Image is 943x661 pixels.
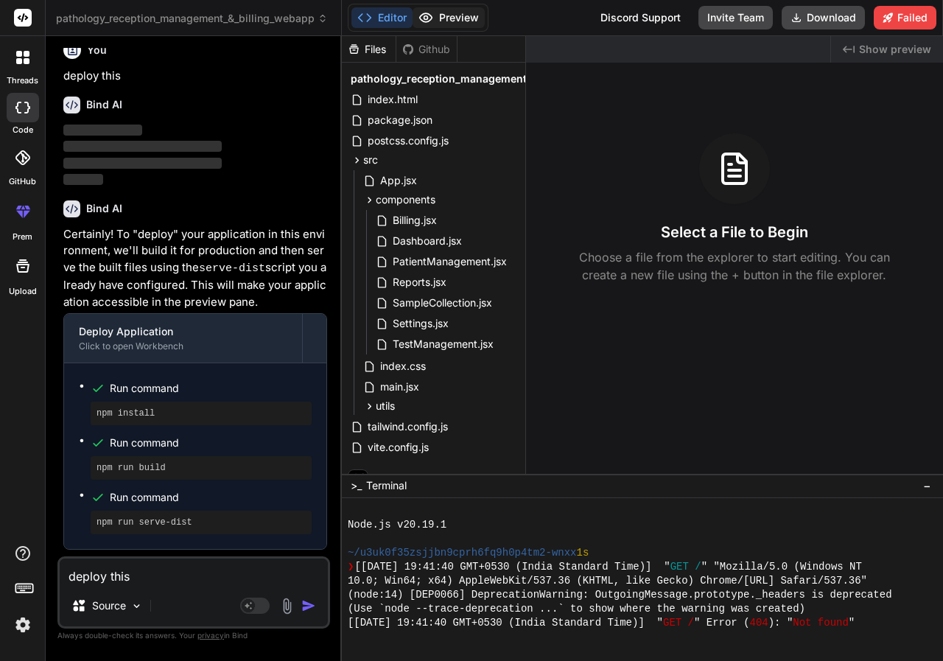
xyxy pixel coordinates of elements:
span: ‌ [63,174,103,185]
button: Invite Team [698,6,773,29]
img: icon [301,598,316,613]
code: serve-dist [199,262,265,275]
span: PatientManagement.jsx [391,253,508,270]
span: utils [376,399,395,413]
span: ): " [768,616,793,630]
h6: Bind AI [86,201,122,216]
span: GET [663,616,681,630]
span: App.jsx [379,172,418,189]
p: Always double-check its answers. Your in Bind [57,629,330,643]
p: Certainly! To "deploy" your application in this environment, we'll build it for production and th... [63,226,327,311]
span: " Error ( [694,616,750,630]
span: src [363,153,378,167]
p: After these steps, your application will be built and served, and you should see it running in th... [63,556,327,606]
span: main.jsx [379,378,421,396]
span: 1s [576,546,589,560]
div: Discord Support [592,6,690,29]
span: pathology_reception_management_&_billing_webapp [56,11,328,26]
button: Editor [351,7,413,28]
h6: Bind AI [86,97,122,112]
span: postcss.config.js [366,132,450,150]
span: Run command [110,436,312,450]
span: Dashboard.jsx [391,232,463,250]
button: Failed [874,6,936,29]
pre: npm run serve-dist [97,517,306,528]
span: Node.js v20.19.1 [348,518,446,532]
span: ❯ [348,560,355,574]
span: SampleCollection.jsx [391,294,494,312]
p: Source [92,598,126,613]
label: code [13,124,33,136]
label: threads [7,74,38,87]
div: Github [396,42,457,57]
span: tailwind.config.js [366,418,449,436]
button: − [920,474,934,497]
span: ~/u3uk0f35zsjjbn9cprh6fq9h0p4tm2-wnxx [348,546,577,560]
span: ‌ [63,125,142,136]
span: (Use `node --trace-deprecation ...` to show where the warning was created) [348,602,805,616]
pre: npm install [97,408,306,419]
span: GET [670,560,689,574]
h6: You [87,43,107,57]
span: Billing.jsx [391,211,438,229]
button: Deploy ApplicationClick to open Workbench [64,314,302,363]
p: deploy this [63,68,327,85]
img: attachment [278,598,295,615]
span: pathology_reception_management_&_billing_webapp [351,71,621,86]
span: package.json [366,111,434,129]
label: Upload [9,285,37,298]
span: Run command [110,490,312,505]
label: GitHub [9,175,36,188]
span: index.html [366,91,419,108]
span: [[DATE] 19:41:40 GMT+0530 (India Standard Time)] " [348,616,663,630]
pre: npm run build [97,462,306,474]
span: Terminal [366,478,407,493]
span: " [849,616,855,630]
span: [[DATE] 19:41:40 GMT+0530 (India Standard Time)] " [355,560,670,574]
span: TestManagement.jsx [391,335,495,353]
button: Preview [413,7,485,28]
span: − [923,478,931,493]
span: ‌ [63,141,222,152]
img: Pick Models [130,600,143,612]
span: / [688,616,694,630]
h3: Select a File to Begin [661,222,808,242]
span: / [695,560,701,574]
span: index.css [379,357,427,375]
div: Deploy Application [79,324,287,339]
label: prem [13,231,32,243]
img: settings [10,612,35,637]
span: Not found [793,616,849,630]
div: Click to open Workbench [79,340,287,352]
span: ‌ [63,158,222,169]
span: components [376,192,435,207]
span: Settings.jsx [391,315,450,332]
span: 404 [750,616,768,630]
span: Reports.jsx [391,273,448,291]
span: " "Mozilla/5.0 (Windows NT [701,560,862,574]
span: vite.config.js [366,438,430,456]
p: Choose a file from the explorer to start editing. You can create a new file using the + button in... [569,248,900,284]
span: privacy [197,631,224,640]
span: Run command [110,381,312,396]
span: (node:14) [DEP0066] DeprecationWarning: OutgoingMessage.prototype._headers is deprecated [348,588,892,602]
div: Files [342,42,396,57]
button: Download [782,6,865,29]
span: 10.0; Win64; x64) AppleWebKit/537.36 (KHTML, like Gecko) Chrome/[URL] Safari/537.36" [348,574,867,588]
span: Show preview [859,42,931,57]
span: >_ [351,478,362,493]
